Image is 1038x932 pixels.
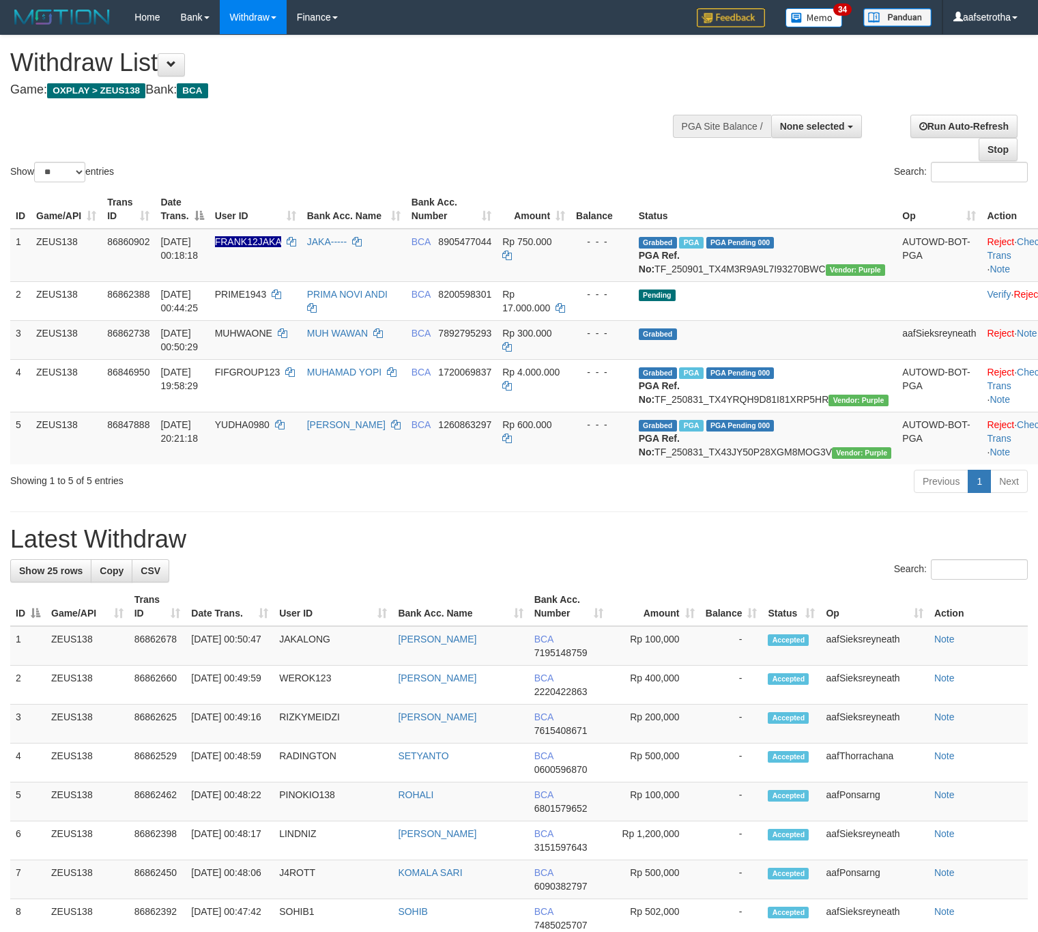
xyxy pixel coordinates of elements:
h1: Withdraw List [10,49,678,76]
td: TF_250831_TX43JY50P28XGM8MOG3V [633,412,897,464]
a: SOHIB [398,906,428,917]
td: 7 [10,860,46,899]
a: KOMALA SARI [398,867,462,878]
div: Showing 1 to 5 of 5 entries [10,468,422,488]
th: Bank Acc. Number: activate to sort column ascending [529,587,609,626]
td: aafSieksreyneath [820,626,928,666]
td: 86862678 [129,626,186,666]
td: - [700,744,763,782]
a: SETYANTO [398,750,448,761]
td: JAKALONG [274,626,392,666]
span: None selected [780,121,845,132]
span: Copy [100,565,124,576]
td: - [700,626,763,666]
th: Bank Acc. Name: activate to sort column ascending [302,190,406,229]
span: PGA Pending [706,237,775,249]
b: PGA Ref. No: [639,250,680,274]
a: Note [990,447,1010,457]
td: - [700,782,763,821]
th: Game/API: activate to sort column ascending [31,190,102,229]
a: ROHALI [398,789,433,800]
td: [DATE] 00:48:06 [186,860,274,899]
a: Previous [914,470,968,493]
td: ZEUS138 [31,229,102,282]
span: BCA [412,328,431,339]
td: - [700,821,763,860]
td: 3 [10,320,31,359]
span: Rp 17.000.000 [502,289,550,313]
th: User ID: activate to sort column ascending [274,587,392,626]
input: Search: [931,162,1028,182]
td: aafThorrachana [820,744,928,782]
td: 86862625 [129,705,186,744]
span: Grabbed [639,367,677,379]
span: BCA [534,750,553,761]
b: PGA Ref. No: [639,380,680,405]
th: ID: activate to sort column descending [10,587,46,626]
span: BCA [177,83,207,98]
td: ZEUS138 [31,281,102,320]
span: BCA [534,711,553,722]
span: BCA [534,673,553,683]
img: MOTION_logo.png [10,7,114,27]
a: Note [934,711,955,722]
td: ZEUS138 [46,626,129,666]
td: [DATE] 00:49:59 [186,666,274,705]
div: - - - [576,287,628,301]
th: Amount: activate to sort column ascending [609,587,700,626]
td: 86862398 [129,821,186,860]
span: 86846950 [107,367,149,378]
td: 5 [10,782,46,821]
td: [DATE] 00:50:47 [186,626,274,666]
a: JAKA----- [307,236,347,247]
span: Pending [639,290,676,301]
th: Status: activate to sort column ascending [762,587,820,626]
span: BCA [534,634,553,645]
select: Showentries [34,162,85,182]
span: Marked by aafnoeunsreypich [679,367,703,379]
span: Copy 2220422863 to clipboard [534,686,588,697]
td: Rp 200,000 [609,705,700,744]
td: RADINGTON [274,744,392,782]
span: Rp 750.000 [502,236,551,247]
a: [PERSON_NAME] [398,673,476,683]
th: Balance [571,190,633,229]
th: Date Trans.: activate to sort column ascending [186,587,274,626]
span: [DATE] 19:58:29 [160,367,198,391]
td: 2 [10,281,31,320]
button: None selected [771,115,862,138]
span: YUDHA0980 [215,419,270,430]
td: PINOKIO138 [274,782,392,821]
th: Status [633,190,897,229]
span: BCA [534,789,553,800]
span: [DATE] 00:18:18 [160,236,198,261]
h1: Latest Withdraw [10,526,1028,553]
td: aafPonsarng [820,860,928,899]
td: ZEUS138 [46,705,129,744]
th: ID [10,190,31,229]
span: Show 25 rows [19,565,83,576]
span: Copy 3151597643 to clipboard [534,842,588,853]
th: User ID: activate to sort column ascending [210,190,302,229]
td: aafSieksreyneath [820,666,928,705]
span: Copy 7892795293 to clipboard [438,328,491,339]
a: Stop [979,138,1018,161]
label: Search: [894,162,1028,182]
a: Next [990,470,1028,493]
td: [DATE] 00:49:16 [186,705,274,744]
td: AUTOWD-BOT-PGA [897,412,981,464]
td: ZEUS138 [31,412,102,464]
a: [PERSON_NAME] [307,419,386,430]
span: Copy 1720069837 to clipboard [438,367,491,378]
span: BCA [534,906,553,917]
a: Note [934,828,955,839]
td: Rp 400,000 [609,666,700,705]
th: Trans ID: activate to sort column ascending [129,587,186,626]
td: 6 [10,821,46,860]
a: [PERSON_NAME] [398,828,476,839]
a: 1 [968,470,991,493]
td: ZEUS138 [46,782,129,821]
td: 4 [10,359,31,412]
th: Date Trans.: activate to sort column descending [155,190,209,229]
span: Copy 0600596870 to clipboard [534,764,588,775]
